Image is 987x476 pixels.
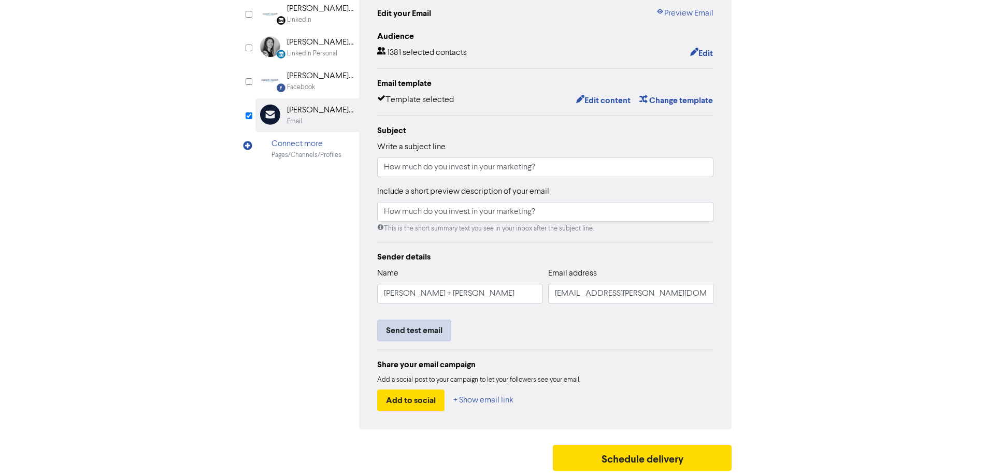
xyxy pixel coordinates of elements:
[271,138,341,150] div: Connect more
[377,94,454,107] div: Template selected
[690,47,713,60] button: Edit
[260,36,280,57] img: LinkedinPersonal
[553,445,732,471] button: Schedule delivery
[377,320,451,341] button: Send test email
[255,64,359,98] div: Facebook [PERSON_NAME] & [PERSON_NAME] Business Advisers LtdFacebook
[377,185,549,198] label: Include a short preview description of your email
[656,7,713,20] a: Preview Email
[377,375,714,385] div: Add a social post to your campaign to let your followers see your email.
[255,31,359,64] div: LinkedinPersonal [PERSON_NAME] ([PERSON_NAME]) FCCALinkedIn Personal
[287,70,353,82] div: [PERSON_NAME] & [PERSON_NAME] Business Advisers Ltd
[377,390,445,411] button: Add to social
[377,77,714,90] div: Email template
[377,7,431,20] div: Edit your Email
[287,15,311,25] div: LinkedIn
[287,36,353,49] div: [PERSON_NAME] ([PERSON_NAME]) FCCA
[377,124,714,137] div: Subject
[287,117,302,126] div: Email
[377,47,467,60] div: 1381 selected contacts
[255,98,359,132] div: [PERSON_NAME] + [PERSON_NAME]Email
[377,251,714,263] div: Sender details
[377,141,446,153] label: Write a subject line
[255,132,359,166] div: Connect morePages/Channels/Profiles
[260,70,280,91] img: Facebook
[377,358,714,371] div: Share your email campaign
[377,30,714,42] div: Audience
[453,390,514,411] button: + Show email link
[639,94,713,107] button: Change template
[377,224,714,234] div: This is the short summary text you see in your inbox after the subject line.
[576,94,631,107] button: Edit content
[287,49,337,59] div: LinkedIn Personal
[260,3,280,23] img: Linkedin
[287,104,353,117] div: [PERSON_NAME] + [PERSON_NAME]
[377,267,398,280] label: Name
[287,82,315,92] div: Facebook
[271,150,341,160] div: Pages/Channels/Profiles
[287,3,353,15] div: [PERSON_NAME] + [PERSON_NAME]
[548,267,597,280] label: Email address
